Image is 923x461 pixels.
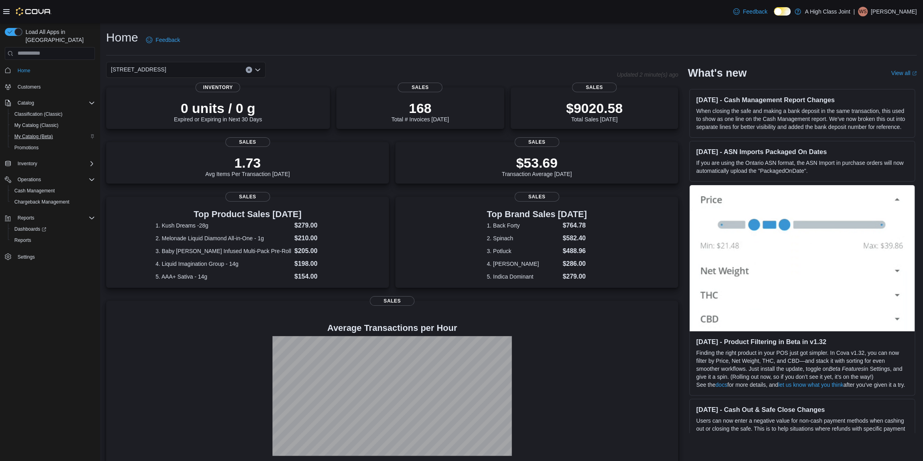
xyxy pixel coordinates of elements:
[858,7,868,16] div: William Sedgwick
[487,273,559,281] dt: 5. Indica Dominant
[891,70,917,76] a: View allExternal link
[156,234,291,242] dt: 2. Melonade Liquid Diamond All-in-One - 1g
[18,67,30,74] span: Home
[5,61,95,283] nav: Complex example
[14,213,37,223] button: Reports
[572,83,617,92] span: Sales
[515,137,559,147] span: Sales
[294,272,339,281] dd: $154.00
[18,176,41,183] span: Operations
[14,199,69,205] span: Chargeback Management
[562,246,587,256] dd: $488.96
[2,81,98,93] button: Customers
[2,158,98,169] button: Inventory
[14,65,95,75] span: Home
[502,155,572,177] div: Transaction Average [DATE]
[254,67,261,73] button: Open list of options
[11,235,34,245] a: Reports
[778,382,843,388] a: let us know what you think
[174,100,262,116] p: 0 units / 0 g
[11,132,95,141] span: My Catalog (Beta)
[11,143,95,152] span: Promotions
[11,109,95,119] span: Classification (Classic)
[14,175,95,184] span: Operations
[156,210,339,219] h3: Top Product Sales [DATE]
[11,121,62,130] a: My Catalog (Classic)
[562,233,587,243] dd: $582.40
[2,174,98,185] button: Operations
[8,120,98,131] button: My Catalog (Classic)
[743,8,767,16] span: Feedback
[11,235,95,245] span: Reports
[688,67,746,79] h2: What's new
[156,273,291,281] dt: 5. AAA+ Sativa - 14g
[696,349,908,381] p: Finding the right product in your POS just got simpler. In Cova v1.32, you can now filter by Pric...
[716,382,728,388] a: docs
[8,142,98,153] button: Promotions
[14,98,95,108] span: Catalog
[566,100,623,116] p: $9020.58
[829,366,864,372] em: Beta Features
[562,272,587,281] dd: $279.00
[730,4,770,20] a: Feedback
[294,233,339,243] dd: $210.00
[294,221,339,230] dd: $279.00
[2,212,98,224] button: Reports
[195,83,240,92] span: Inventory
[370,296,414,306] span: Sales
[11,143,42,152] a: Promotions
[18,215,34,221] span: Reports
[156,260,291,268] dt: 4. Liquid Imagination Group - 14g
[8,109,98,120] button: Classification (Classic)
[11,109,66,119] a: Classification (Classic)
[487,210,587,219] h3: Top Brand Sales [DATE]
[696,381,908,389] p: See the for more details, and after you’ve given it a try.
[18,100,34,106] span: Catalog
[11,197,73,207] a: Chargeback Management
[11,186,58,196] a: Cash Management
[18,160,37,167] span: Inventory
[487,234,559,242] dt: 2. Spinach
[11,132,56,141] a: My Catalog (Beta)
[562,259,587,269] dd: $286.00
[14,144,39,151] span: Promotions
[18,254,35,260] span: Settings
[14,175,44,184] button: Operations
[14,213,95,223] span: Reports
[11,197,95,207] span: Chargeback Management
[515,192,559,202] span: Sales
[2,97,98,109] button: Catalog
[14,188,55,194] span: Cash Management
[2,251,98,262] button: Settings
[2,65,98,76] button: Home
[14,237,31,243] span: Reports
[487,260,559,268] dt: 4. [PERSON_NAME]
[696,406,908,414] h3: [DATE] - Cash Out & Safe Close Changes
[774,7,791,16] input: Dark Mode
[294,259,339,269] dd: $198.00
[294,246,339,256] dd: $205.00
[11,224,49,234] a: Dashboards
[398,83,442,92] span: Sales
[143,32,183,48] a: Feedback
[14,226,46,232] span: Dashboards
[14,82,95,92] span: Customers
[8,131,98,142] button: My Catalog (Beta)
[696,107,908,131] p: When closing the safe and making a bank deposit in the same transaction, this used to show as one...
[8,224,98,235] a: Dashboards
[859,7,866,16] span: WS
[112,323,672,333] h4: Average Transactions per Hour
[14,82,44,92] a: Customers
[487,222,559,230] dt: 1. Back Forty
[106,30,138,46] h1: Home
[696,417,908,441] p: Users can now enter a negative value for non-cash payment methods when cashing out or closing the...
[11,186,95,196] span: Cash Management
[391,100,449,116] p: 168
[696,96,908,104] h3: [DATE] - Cash Management Report Changes
[562,221,587,230] dd: $764.78
[14,133,53,140] span: My Catalog (Beta)
[18,84,41,90] span: Customers
[14,111,63,117] span: Classification (Classic)
[566,100,623,123] div: Total Sales [DATE]
[174,100,262,123] div: Expired or Expiring in Next 30 Days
